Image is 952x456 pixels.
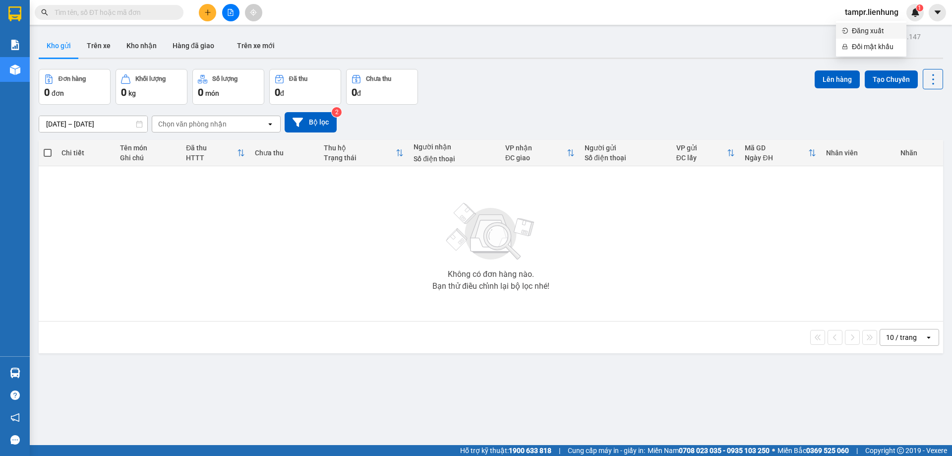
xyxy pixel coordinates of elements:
[275,86,280,98] span: 0
[186,154,237,162] div: HTTT
[842,28,848,34] span: login
[886,332,917,342] div: 10 / trang
[285,112,337,132] button: Bộ lọc
[121,86,126,98] span: 0
[222,4,239,21] button: file-add
[676,144,727,152] div: VP gửi
[745,154,808,162] div: Ngày ĐH
[205,89,219,97] span: món
[852,25,900,36] span: Đăng xuất
[79,34,119,58] button: Trên xe
[198,86,203,98] span: 0
[120,154,176,162] div: Ghi chú
[815,70,860,88] button: Lên hàng
[900,149,938,157] div: Nhãn
[135,75,166,82] div: Khối lượng
[366,75,391,82] div: Chưa thu
[59,75,86,82] div: Đơn hàng
[745,144,808,152] div: Mã GD
[250,9,257,16] span: aim
[319,140,409,166] th: Toggle SortBy
[212,75,238,82] div: Số lượng
[352,86,357,98] span: 0
[116,69,187,105] button: Khối lượng0kg
[933,8,942,17] span: caret-down
[324,144,396,152] div: Thu hộ
[39,116,147,132] input: Select a date range.
[505,154,567,162] div: ĐC giao
[8,6,21,21] img: logo-vxr
[10,413,20,422] span: notification
[44,86,50,98] span: 0
[648,445,770,456] span: Miền Nam
[357,89,361,97] span: đ
[289,75,307,82] div: Đã thu
[119,34,165,58] button: Kho nhận
[568,445,645,456] span: Cung cấp máy in - giấy in:
[128,89,136,97] span: kg
[679,447,770,455] strong: 0708 023 035 - 0935 103 250
[245,4,262,21] button: aim
[865,70,918,88] button: Tạo Chuyến
[777,445,849,456] span: Miền Bắc
[448,270,534,278] div: Không có đơn hàng nào.
[192,69,264,105] button: Số lượng0món
[505,144,567,152] div: VP nhận
[61,149,110,157] div: Chi tiết
[740,140,821,166] th: Toggle SortBy
[432,282,549,290] div: Bạn thử điều chỉnh lại bộ lọc nhé!
[897,447,904,454] span: copyright
[165,34,222,58] button: Hàng đã giao
[559,445,560,456] span: |
[500,140,580,166] th: Toggle SortBy
[441,197,540,266] img: svg+xml;base64,PHN2ZyBjbGFzcz0ibGlzdC1wbHVnX19zdmciIHhtbG5zPSJodHRwOi8vd3d3LnczLm9yZy8yMDAwL3N2Zy...
[346,69,418,105] button: Chưa thu0đ
[772,449,775,453] span: ⚪️
[269,69,341,105] button: Đã thu0đ
[842,44,848,50] span: lock
[10,391,20,400] span: question-circle
[10,40,20,50] img: solution-icon
[55,7,172,18] input: Tìm tên, số ĐT hoặc mã đơn
[837,6,906,18] span: tampr.lienhung
[266,120,274,128] svg: open
[280,89,284,97] span: đ
[852,41,900,52] span: Đổi mật khẩu
[39,69,111,105] button: Đơn hàng0đơn
[925,333,933,341] svg: open
[120,144,176,152] div: Tên món
[255,149,314,157] div: Chưa thu
[806,447,849,455] strong: 0369 525 060
[10,65,20,75] img: warehouse-icon
[227,9,234,16] span: file-add
[324,154,396,162] div: Trạng thái
[41,9,48,16] span: search
[676,154,727,162] div: ĐC lấy
[929,4,946,21] button: caret-down
[826,149,890,157] div: Nhân viên
[158,119,227,129] div: Chọn văn phòng nhận
[52,89,64,97] span: đơn
[181,140,250,166] th: Toggle SortBy
[414,155,495,163] div: Số điện thoại
[186,144,237,152] div: Đã thu
[509,447,551,455] strong: 1900 633 818
[856,445,858,456] span: |
[414,143,495,151] div: Người nhận
[911,8,920,17] img: icon-new-feature
[199,4,216,21] button: plus
[204,9,211,16] span: plus
[916,4,923,11] sup: 1
[671,140,740,166] th: Toggle SortBy
[10,368,20,378] img: warehouse-icon
[585,144,666,152] div: Người gửi
[10,435,20,445] span: message
[585,154,666,162] div: Số điện thoại
[332,107,342,117] sup: 2
[918,4,921,11] span: 1
[460,445,551,456] span: Hỗ trợ kỹ thuật:
[237,42,275,50] span: Trên xe mới
[39,34,79,58] button: Kho gửi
